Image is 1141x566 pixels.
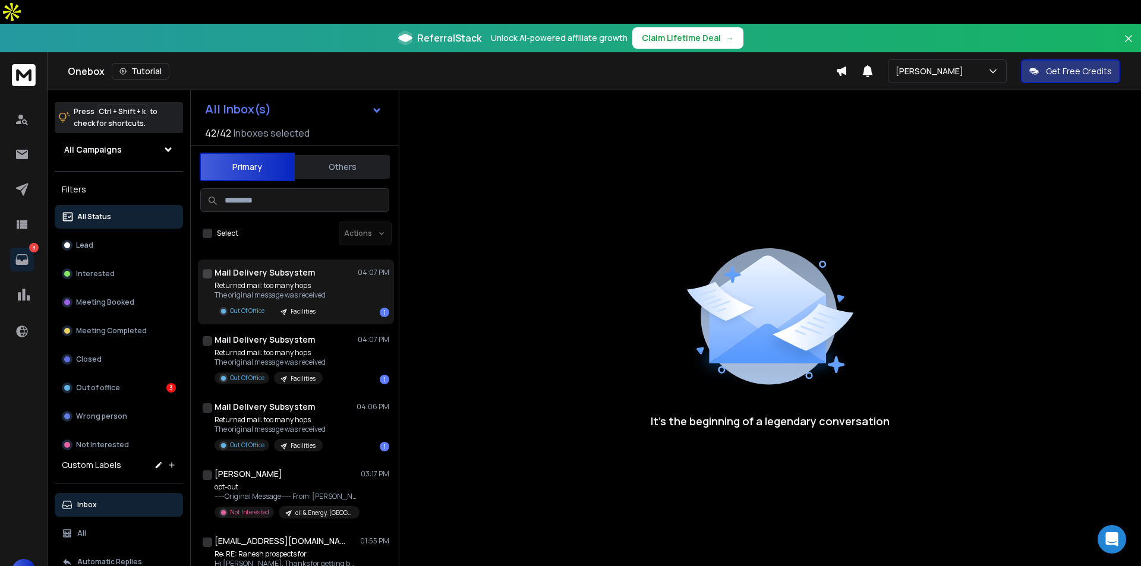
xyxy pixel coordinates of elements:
[491,32,628,44] p: Unlock AI-powered affiliate growth
[97,105,147,118] span: Ctrl + Shift + k
[62,459,121,471] h3: Custom Labels
[55,347,183,371] button: Closed
[55,521,183,545] button: All
[632,27,743,49] button: Claim Lifetime Deal→
[1021,59,1120,83] button: Get Free Credits
[55,138,183,162] button: All Campaigns
[55,319,183,343] button: Meeting Completed
[77,212,111,222] p: All Status
[215,290,326,300] p: The original message was received
[55,181,183,198] h3: Filters
[55,433,183,457] button: Not Interested
[295,508,352,517] p: oil & Energy. [GEOGRAPHIC_DATA]
[68,63,836,80] div: Onebox
[76,412,127,421] p: Wrong person
[76,241,93,250] p: Lead
[230,306,264,315] p: Out Of Office
[230,508,269,517] p: Not Interested
[1046,65,1112,77] p: Get Free Credits
[358,268,389,277] p: 04:07 PM
[215,401,315,413] h1: Mail Delivery Subsystem
[166,383,176,393] div: 3
[10,248,34,271] a: 3
[77,500,97,510] p: Inbox
[380,308,389,317] div: 1
[55,205,183,229] button: All Status
[215,482,357,492] p: opt-out
[291,441,316,450] p: Facilities
[215,415,326,425] p: Returned mail: too many hops
[358,335,389,344] p: 04:07 PM
[205,126,231,140] span: 42 / 42
[417,31,481,45] span: ReferralStack
[215,535,345,547] h1: [EMAIL_ADDRESS][DOMAIN_NAME]
[295,154,390,180] button: Others
[215,492,357,501] p: -----Original Message----- From: [PERSON_NAME]
[215,549,357,559] p: Re: RE: Ranesh prospects for
[29,243,39,252] p: 3
[291,307,316,316] p: Facilities
[215,425,326,434] p: The original message was received
[215,468,282,480] h1: [PERSON_NAME]
[64,144,122,156] h1: All Campaigns
[74,106,157,129] p: Press to check for shortcuts.
[360,536,389,546] p: 01:55 PM
[215,348,326,358] p: Returned mail: too many hops
[205,103,271,115] h1: All Inbox(s)
[77,529,86,538] p: All
[380,442,389,451] div: 1
[55,376,183,400] button: Out of office3
[1098,525,1126,554] div: Open Intercom Messenger
[215,281,326,290] p: Returned mail: too many hops
[55,290,183,314] button: Meeting Booked
[361,469,389,479] p: 03:17 PM
[55,493,183,517] button: Inbox
[112,63,169,80] button: Tutorial
[896,65,968,77] p: [PERSON_NAME]
[215,358,326,367] p: The original message was received
[55,404,183,428] button: Wrong person
[291,374,316,383] p: Facilities
[55,262,183,286] button: Interested
[230,374,264,382] p: Out Of Office
[200,153,295,181] button: Primary
[234,126,310,140] h3: Inboxes selected
[76,326,147,336] p: Meeting Completed
[217,229,238,238] label: Select
[380,375,389,384] div: 1
[196,97,392,121] button: All Inbox(s)
[230,441,264,450] p: Out Of Office
[55,233,183,257] button: Lead
[76,440,129,450] p: Not Interested
[215,334,315,346] h1: Mail Delivery Subsystem
[76,355,102,364] p: Closed
[726,32,734,44] span: →
[215,267,315,279] h1: Mail Delivery Subsystem
[1121,31,1136,59] button: Close banner
[76,269,115,279] p: Interested
[76,298,134,307] p: Meeting Booked
[357,402,389,412] p: 04:06 PM
[651,413,890,429] p: It’s the beginning of a legendary conversation
[76,383,120,393] p: Out of office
